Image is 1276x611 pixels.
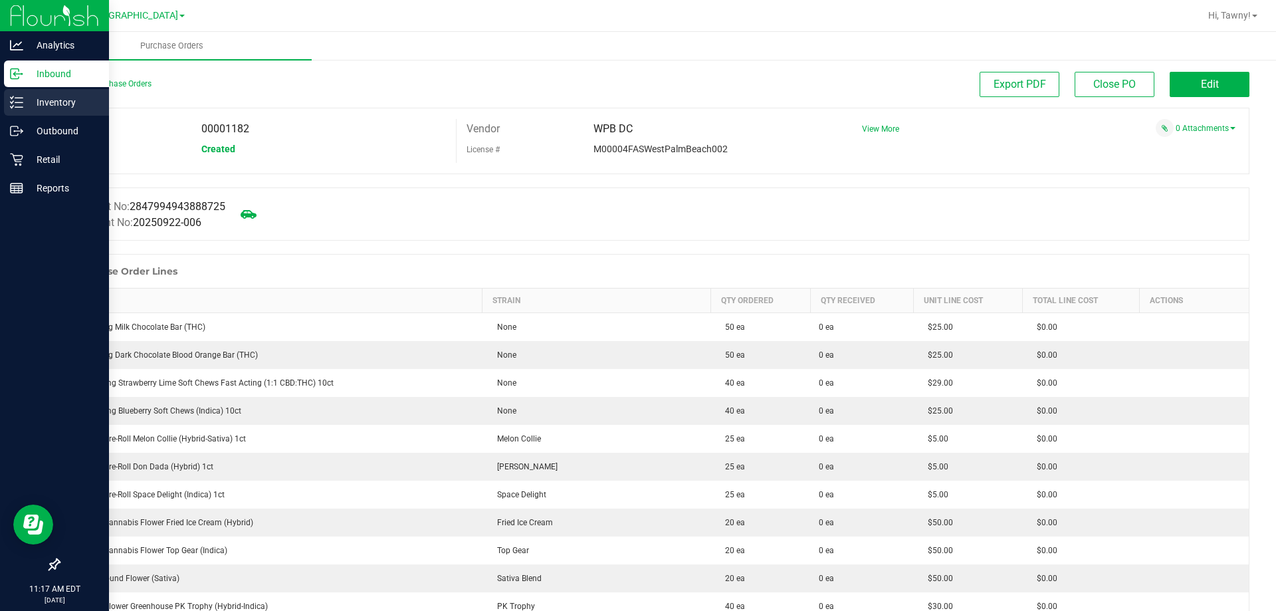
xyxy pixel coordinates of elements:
a: Purchase Orders [32,32,312,60]
span: $0.00 [1030,322,1057,332]
inline-svg: Inbound [10,67,23,80]
span: Created [201,144,235,154]
span: 40 ea [718,602,745,611]
span: 50 ea [718,322,745,332]
span: Space Delight [490,490,546,499]
span: 40 ea [718,378,745,388]
inline-svg: Outbound [10,124,23,138]
span: Purchase Orders [122,40,221,52]
span: 0 ea [819,489,834,501]
iframe: Resource center [13,505,53,545]
span: $0.00 [1030,462,1057,471]
p: Reports [23,180,103,196]
span: $0.00 [1030,574,1057,583]
span: Export PDF [994,78,1046,90]
inline-svg: Analytics [10,39,23,52]
label: License # [467,140,500,160]
div: WNA 10mg Blueberry Soft Chews (Indica) 10ct [68,405,475,417]
span: Close PO [1093,78,1136,90]
span: PK Trophy [490,602,535,611]
div: FT 0.5g Pre-Roll Space Delight (Indica) 1ct [68,489,475,501]
span: None [490,406,516,416]
span: $0.00 [1030,378,1057,388]
h1: Purchase Order Lines [72,266,177,277]
button: Edit [1170,72,1249,97]
span: $0.00 [1030,518,1057,527]
label: Vendor [467,119,500,139]
div: HT 100mg Dark Chocolate Blood Orange Bar (THC) [68,349,475,361]
th: Total Line Cost [1022,289,1139,313]
span: $5.00 [921,434,948,443]
span: None [490,322,516,332]
th: Qty Ordered [710,289,810,313]
span: Hi, Tawny! [1208,10,1251,21]
th: Qty Received [811,289,914,313]
a: 0 Attachments [1176,124,1235,133]
span: $25.00 [921,322,953,332]
span: 25 ea [718,434,745,443]
span: $29.00 [921,378,953,388]
span: $0.00 [1030,350,1057,360]
span: 2847994943888725 [130,200,225,213]
span: 0 ea [819,461,834,473]
span: $0.00 [1030,602,1057,611]
span: Top Gear [490,546,529,555]
p: Inbound [23,66,103,82]
span: Melon Collie [490,434,541,443]
span: $0.00 [1030,546,1057,555]
div: FT 0.5g Pre-Roll Don Dada (Hybrid) 1ct [68,461,475,473]
label: Manifest No: [69,199,225,215]
span: $0.00 [1030,434,1057,443]
span: $0.00 [1030,490,1057,499]
div: FT 7g Ground Flower (Sativa) [68,572,475,584]
span: Attach a document [1156,119,1174,137]
span: 50 ea [718,350,745,360]
span: 0 ea [819,405,834,417]
span: $50.00 [921,518,953,527]
span: $50.00 [921,574,953,583]
span: $50.00 [921,546,953,555]
span: $5.00 [921,462,948,471]
span: 25 ea [718,490,745,499]
span: Sativa Blend [490,574,542,583]
span: None [490,378,516,388]
label: Shipment No: [69,215,201,231]
span: Edit [1201,78,1219,90]
p: 11:17 AM EDT [6,583,103,595]
span: 20250922-006 [133,216,201,229]
div: FT 0.5g Pre-Roll Melon Collie (Hybrid-Sativa) 1ct [68,433,475,445]
span: 00001182 [201,122,249,135]
span: $25.00 [921,406,953,416]
span: 0 ea [819,377,834,389]
span: 20 ea [718,574,745,583]
div: FT 3.5g Cannabis Flower Fried Ice Cream (Hybrid) [68,517,475,529]
span: 0 ea [819,517,834,529]
span: [PERSON_NAME] [490,462,558,471]
inline-svg: Reports [10,182,23,195]
p: [DATE] [6,595,103,605]
th: Actions [1140,289,1249,313]
span: None [490,350,516,360]
span: $5.00 [921,490,948,499]
button: Close PO [1075,72,1154,97]
div: FT 3.5g Cannabis Flower Top Gear (Indica) [68,545,475,556]
span: 40 ea [718,406,745,416]
p: Retail [23,152,103,168]
span: 0 ea [819,433,834,445]
inline-svg: Inventory [10,96,23,109]
span: 25 ea [718,462,745,471]
span: [GEOGRAPHIC_DATA] [87,10,178,21]
p: Analytics [23,37,103,53]
div: WNA 20mg Strawberry Lime Soft Chews Fast Acting (1:1 CBD:THC) 10ct [68,377,475,389]
th: Unit Line Cost [913,289,1022,313]
a: View More [862,124,899,134]
p: Outbound [23,123,103,139]
span: WPB DC [593,122,633,135]
button: Export PDF [980,72,1059,97]
p: Inventory [23,94,103,110]
span: 0 ea [819,321,834,333]
th: Strain [482,289,710,313]
span: M00004FASWestPalmBeach002 [593,144,728,154]
span: Fried Ice Cream [490,518,553,527]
